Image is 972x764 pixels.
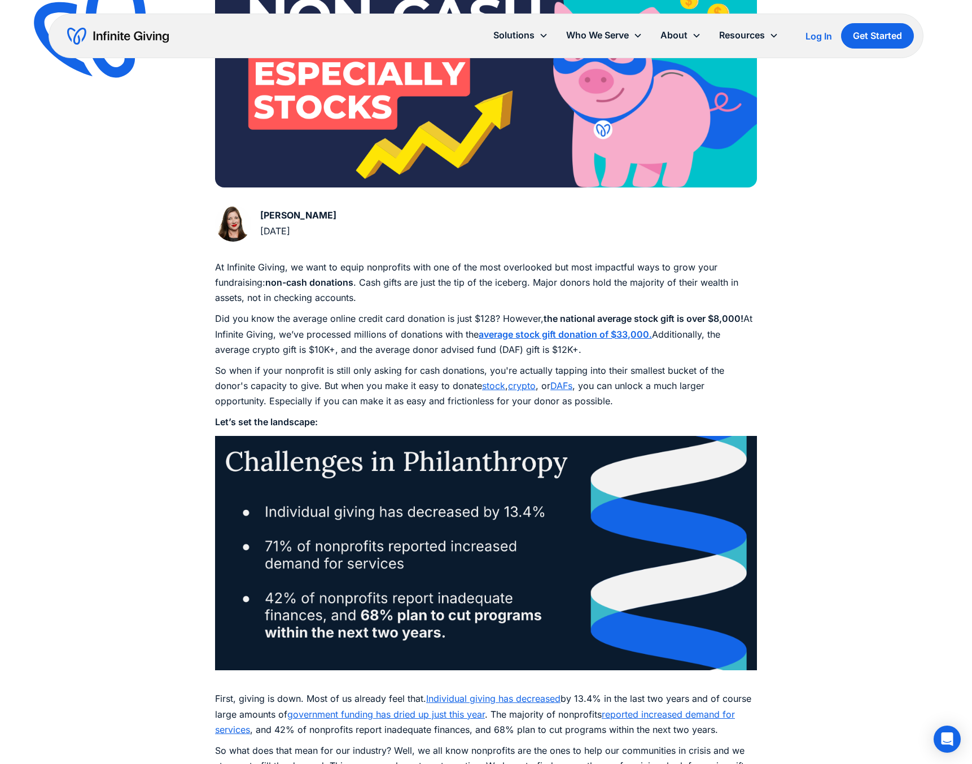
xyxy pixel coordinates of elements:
div: Resources [710,23,787,47]
a: Individual giving has decreased [426,693,561,704]
div: About [651,23,710,47]
a: DAFs [550,380,572,391]
div: Solutions [493,28,535,43]
div: [DATE] [260,224,336,239]
strong: non-cash donations [265,277,353,288]
strong: Let’s set the landscape: [215,416,318,427]
div: Solutions [484,23,557,47]
a: government funding has dried up just this year [287,709,485,720]
div: Who We Serve [566,28,629,43]
div: Log In [805,32,832,41]
p: So when if your nonprofit is still only asking for cash donations, you're actually tapping into t... [215,363,757,409]
div: Resources [719,28,765,43]
a: Get Started [841,23,914,49]
p: Did you know the average online credit card donation is just $128? However, At Infinite Giving, w... [215,311,757,357]
a: crypto [508,380,536,391]
div: Open Intercom Messenger [934,726,961,753]
a: reported increased demand for services [215,709,735,735]
div: [PERSON_NAME] [260,208,336,223]
a: Log In [805,29,832,43]
div: About [660,28,688,43]
div: Who We Serve [557,23,651,47]
strong: the national average stock gift is over $8,000! [544,313,743,324]
a: average stock gift donation of $33,000. [479,329,652,340]
a: [PERSON_NAME][DATE] [215,206,336,242]
a: stock [482,380,505,391]
p: ‍ [215,414,757,430]
p: First, giving is down. Most of us already feel that. by 13.4% in the last two years and of course... [215,676,757,737]
a: home [67,27,169,45]
p: At Infinite Giving, we want to equip nonprofits with one of the most overlooked but most impactfu... [215,260,757,306]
